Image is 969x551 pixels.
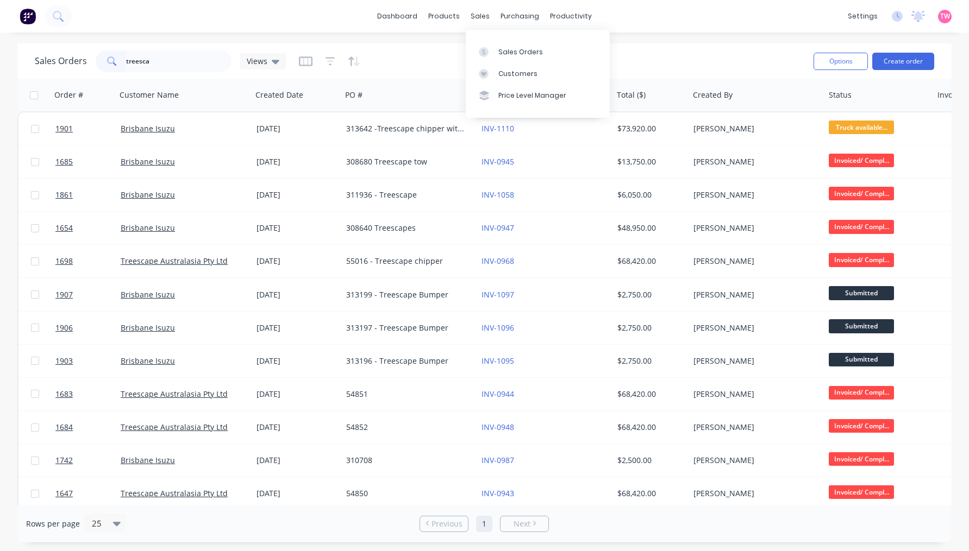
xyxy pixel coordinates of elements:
[829,90,852,100] div: Status
[617,422,682,433] div: $68,420.00
[466,41,610,62] a: Sales Orders
[55,345,121,377] a: 1903
[420,518,468,529] a: Previous page
[829,121,894,134] span: Truck available...
[466,63,610,85] a: Customers
[872,53,934,70] button: Create order
[346,256,467,267] div: 55016 - Treescape chipper
[121,123,175,134] a: Brisbane Isuzu
[55,477,121,510] a: 1647
[617,256,682,267] div: $68,420.00
[346,223,467,233] div: 308640 Treescapes
[121,223,175,233] a: Brisbane Isuzu
[693,422,814,433] div: [PERSON_NAME]
[121,289,175,300] a: Brisbane Isuzu
[346,189,467,200] div: 311936 - Treescape
[55,256,73,267] span: 1698
[255,90,303,100] div: Created Date
[617,156,682,167] div: $13,750.00
[617,488,682,499] div: $68,420.00
[693,189,814,200] div: [PERSON_NAME]
[121,389,228,399] a: Treescape Australasia Pty Ltd
[121,189,175,200] a: Brisbane Isuzu
[126,50,232,72] input: Search...
[257,156,337,167] div: [DATE]
[617,322,682,333] div: $2,750.00
[121,488,228,498] a: Treescape Australasia Pty Ltd
[55,455,73,466] span: 1742
[617,90,646,100] div: Total ($)
[482,455,514,465] a: INV-0987
[121,422,228,432] a: Treescape Australasia Pty Ltd
[829,485,894,499] span: Invoiced/ Compl...
[476,516,492,532] a: Page 1 is your current page
[257,422,337,433] div: [DATE]
[617,123,682,134] div: $73,920.00
[55,312,121,344] a: 1906
[693,223,814,233] div: [PERSON_NAME]
[465,8,495,24] div: sales
[257,289,337,300] div: [DATE]
[55,289,73,300] span: 1907
[346,422,467,433] div: 54852
[693,356,814,366] div: [PERSON_NAME]
[55,179,121,211] a: 1861
[257,223,337,233] div: [DATE]
[346,123,467,134] div: 313642 -Treescape chipper with box
[55,223,73,233] span: 1654
[842,8,883,24] div: settings
[257,123,337,134] div: [DATE]
[55,389,73,400] span: 1683
[482,256,514,266] a: INV-0968
[257,488,337,499] div: [DATE]
[121,455,175,465] a: Brisbane Isuzu
[482,189,514,200] a: INV-1058
[257,356,337,366] div: [DATE]
[415,516,553,532] ul: Pagination
[257,389,337,400] div: [DATE]
[55,212,121,244] a: 1654
[617,223,682,233] div: $48,950.00
[693,455,814,466] div: [PERSON_NAME]
[121,356,175,366] a: Brisbane Isuzu
[55,422,73,433] span: 1684
[617,455,682,466] div: $2,500.00
[693,123,814,134] div: [PERSON_NAME]
[829,353,894,366] span: Submitted
[829,187,894,200] span: Invoiced/ Compl...
[55,378,121,410] a: 1683
[693,488,814,499] div: [PERSON_NAME]
[55,356,73,366] span: 1903
[346,455,467,466] div: 310708
[20,8,36,24] img: Factory
[829,154,894,167] span: Invoiced/ Compl...
[346,156,467,167] div: 308680 Treescape tow
[829,220,894,233] span: Invoiced/ Compl...
[345,90,362,100] div: PO #
[482,156,514,167] a: INV-0945
[829,319,894,333] span: Submitted
[257,256,337,267] div: [DATE]
[55,156,73,167] span: 1685
[55,245,121,277] a: 1698
[829,452,894,466] span: Invoiced/ Compl...
[498,47,543,57] div: Sales Orders
[495,8,545,24] div: purchasing
[55,145,121,178] a: 1685
[346,289,467,300] div: 313199 - Treescape Bumper
[257,322,337,333] div: [DATE]
[55,411,121,444] a: 1684
[514,518,530,529] span: Next
[372,8,423,24] a: dashboard
[346,389,467,400] div: 54851
[257,189,337,200] div: [DATE]
[545,8,597,24] div: productivity
[829,253,894,267] span: Invoiced/ Compl...
[829,419,894,433] span: Invoiced/ Compl...
[617,389,682,400] div: $68,420.00
[498,91,566,100] div: Price Level Manager
[121,256,228,266] a: Treescape Australasia Pty Ltd
[482,422,514,432] a: INV-0948
[940,11,950,21] span: TW
[54,90,83,100] div: Order #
